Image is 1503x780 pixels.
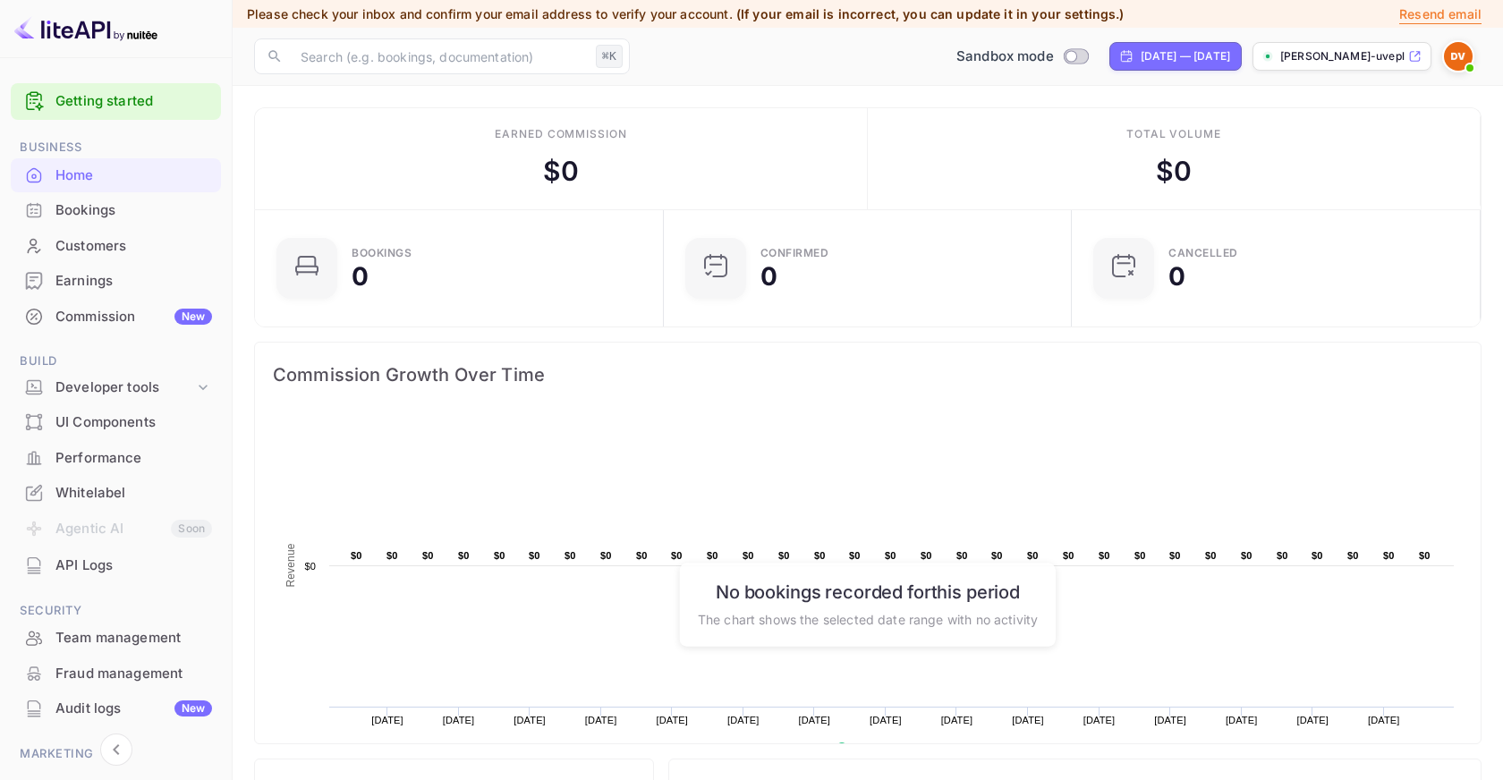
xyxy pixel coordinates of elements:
[11,193,221,226] a: Bookings
[849,550,861,561] text: $0
[991,550,1003,561] text: $0
[55,271,212,292] div: Earnings
[55,307,212,327] div: Commission
[11,229,221,262] a: Customers
[284,543,297,587] text: Revenue
[11,372,221,403] div: Developer tools
[1063,550,1074,561] text: $0
[698,609,1038,628] p: The chart shows the selected date range with no activity
[585,715,617,725] text: [DATE]
[1241,550,1252,561] text: $0
[55,555,212,576] div: API Logs
[1134,550,1146,561] text: $0
[352,264,369,289] div: 0
[11,138,221,157] span: Business
[174,700,212,716] div: New
[422,550,434,561] text: $0
[11,193,221,228] div: Bookings
[304,561,316,572] text: $0
[707,550,718,561] text: $0
[11,405,221,440] div: UI Components
[55,377,194,398] div: Developer tools
[1399,4,1482,24] p: Resend email
[11,744,221,764] span: Marketing
[273,360,1463,389] span: Commission Growth Over Time
[11,83,221,120] div: Getting started
[760,248,829,259] div: Confirmed
[11,352,221,371] span: Build
[956,47,1054,67] span: Sandbox mode
[11,476,221,511] div: Whitelabel
[656,715,688,725] text: [DATE]
[55,664,212,684] div: Fraud management
[11,548,221,583] div: API Logs
[600,550,612,561] text: $0
[55,165,212,186] div: Home
[921,550,932,561] text: $0
[443,715,475,725] text: [DATE]
[1169,550,1181,561] text: $0
[885,550,896,561] text: $0
[1205,550,1217,561] text: $0
[100,733,132,766] button: Collapse navigation
[11,657,221,691] div: Fraud management
[1296,715,1329,725] text: [DATE]
[778,550,790,561] text: $0
[1419,550,1431,561] text: $0
[1444,42,1473,71] img: Dennis Vichikov
[371,715,403,725] text: [DATE]
[671,550,683,561] text: $0
[386,550,398,561] text: $0
[11,441,221,476] div: Performance
[870,715,902,725] text: [DATE]
[11,264,221,299] div: Earnings
[1168,248,1238,259] div: CANCELLED
[636,550,648,561] text: $0
[565,550,576,561] text: $0
[1277,550,1288,561] text: $0
[11,441,221,474] a: Performance
[55,699,212,719] div: Audit logs
[11,621,221,654] a: Team management
[736,6,1125,21] span: (If your email is incorrect, you can update it in your settings.)
[55,412,212,433] div: UI Components
[11,657,221,690] a: Fraud management
[1154,715,1186,725] text: [DATE]
[1012,715,1044,725] text: [DATE]
[1347,550,1359,561] text: $0
[1368,715,1400,725] text: [DATE]
[1156,151,1192,191] div: $ 0
[596,45,623,68] div: ⌘K
[760,264,777,289] div: 0
[11,691,221,726] div: Audit logsNew
[529,550,540,561] text: $0
[11,300,221,335] div: CommissionNew
[55,200,212,221] div: Bookings
[458,550,470,561] text: $0
[11,691,221,725] a: Audit logsNew
[11,229,221,264] div: Customers
[949,47,1095,67] div: Switch to Production mode
[55,628,212,649] div: Team management
[247,6,733,21] span: Please check your inbox and confirm your email address to verify your account.
[1027,550,1039,561] text: $0
[11,476,221,509] a: Whitelabel
[814,550,826,561] text: $0
[514,715,546,725] text: [DATE]
[14,14,157,43] img: LiteAPI logo
[853,742,899,755] text: Revenue
[11,405,221,438] a: UI Components
[1383,550,1395,561] text: $0
[941,715,973,725] text: [DATE]
[1226,715,1258,725] text: [DATE]
[543,151,579,191] div: $ 0
[727,715,760,725] text: [DATE]
[495,126,627,142] div: Earned commission
[11,158,221,191] a: Home
[1126,126,1222,142] div: Total volume
[11,621,221,656] div: Team management
[55,91,212,112] a: Getting started
[290,38,589,74] input: Search (e.g. bookings, documentation)
[174,309,212,325] div: New
[956,550,968,561] text: $0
